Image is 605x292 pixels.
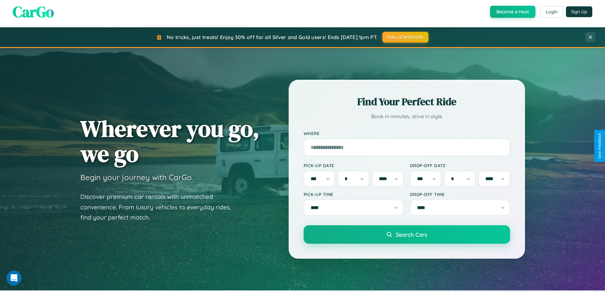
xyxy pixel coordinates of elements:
p: Discover premium car rentals with unmatched convenience. From luxury vehicles to everyday rides, ... [80,192,239,223]
button: Sign Up [566,6,592,17]
label: Pick-up Time [304,192,404,197]
label: Where [304,131,510,136]
span: Search Cars [396,231,427,238]
h2: Find Your Perfect Ride [304,95,510,109]
h1: Wherever you go, we go [80,116,259,166]
label: Pick-up Date [304,163,404,168]
span: CarGo [13,1,54,22]
p: Book in minutes, drive in style [304,112,510,121]
h3: Begin your journey with CarGo [80,173,192,182]
iframe: Intercom live chat [6,270,22,286]
button: HALLOWEEN30 [382,32,428,43]
label: Drop-off Time [410,192,510,197]
label: Drop-off Date [410,163,510,168]
button: Login [540,6,563,17]
div: Give Feedback [597,133,602,159]
button: Search Cars [304,225,510,244]
button: Become a Host [490,6,535,18]
span: No tricks, just treats! Enjoy 30% off for all Silver and Gold users! Ends [DATE] 1pm PT. [167,34,378,40]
